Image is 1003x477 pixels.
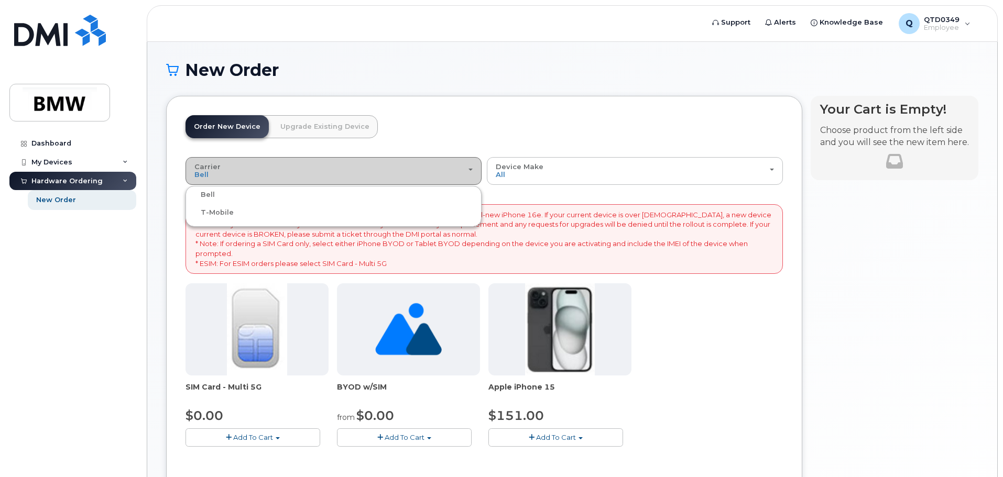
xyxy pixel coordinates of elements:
[820,125,969,149] p: Choose product from the left side and you will see the new item here.
[957,431,995,469] iframe: Messenger Launcher
[195,210,773,268] p: * Note: BMW IT is in the process of upgrading all off-contract BMW phones with the all-new iPhone...
[488,428,623,447] button: Add To Cart
[186,428,320,447] button: Add To Cart
[488,382,631,403] div: Apple iPhone 15
[166,61,978,79] h1: New Order
[488,408,544,423] span: $151.00
[337,413,355,422] small: from
[525,283,595,375] img: iphone15.jpg
[820,102,969,116] h4: Your Cart is Empty!
[194,162,221,171] span: Carrier
[186,382,329,403] div: SIM Card - Multi 5G
[186,157,482,184] button: Carrier Bell
[188,188,215,201] label: Bell
[487,157,783,184] button: Device Make All
[227,283,287,375] img: 00D627D4-43E9-49B7-A367-2C99342E128C.jpg
[536,433,576,441] span: Add To Cart
[356,408,394,423] span: $0.00
[272,115,378,138] a: Upgrade Existing Device
[375,283,442,375] img: no_image_found-2caef05468ed5679b831cfe6fc140e25e0c280774317ffc20a367ab7fd17291e.png
[337,382,480,403] div: BYOD w/SIM
[337,428,472,447] button: Add To Cart
[496,170,505,179] span: All
[496,162,543,171] span: Device Make
[186,115,269,138] a: Order New Device
[186,408,223,423] span: $0.00
[194,170,209,179] span: Bell
[385,433,424,441] span: Add To Cart
[188,206,234,219] label: T-Mobile
[233,433,273,441] span: Add To Cart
